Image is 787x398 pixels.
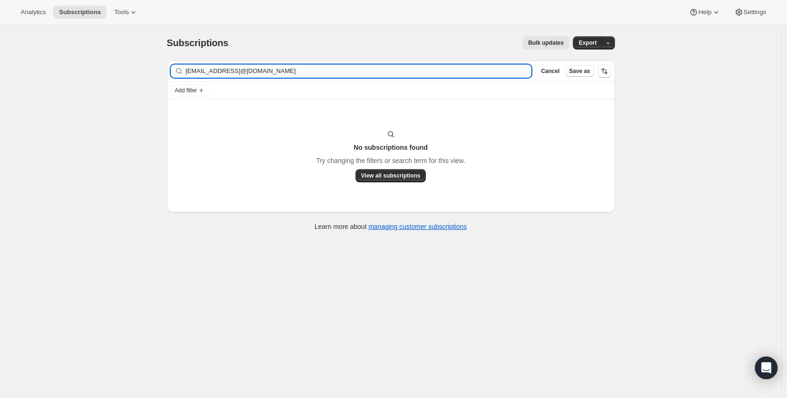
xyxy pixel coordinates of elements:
[171,85,208,96] button: Add filter
[356,169,426,182] button: View all subscriptions
[744,8,766,16] span: Settings
[755,357,778,379] div: Open Intercom Messenger
[729,6,772,19] button: Settings
[175,87,197,94] span: Add filter
[579,39,596,47] span: Export
[167,38,229,48] span: Subscriptions
[114,8,129,16] span: Tools
[59,8,101,16] span: Subscriptions
[316,156,465,165] p: Try changing the filters or search term for this view.
[315,222,467,231] p: Learn more about
[354,143,428,152] h3: No subscriptions found
[683,6,726,19] button: Help
[565,65,594,77] button: Save as
[108,6,144,19] button: Tools
[522,36,569,49] button: Bulk updates
[21,8,46,16] span: Analytics
[186,65,532,78] input: Filter subscribers
[15,6,51,19] button: Analytics
[698,8,711,16] span: Help
[368,223,467,230] a: managing customer subscriptions
[361,172,421,179] span: View all subscriptions
[598,65,611,78] button: Sort the results
[53,6,107,19] button: Subscriptions
[569,67,590,75] span: Save as
[541,67,559,75] span: Cancel
[573,36,602,49] button: Export
[528,39,563,47] span: Bulk updates
[537,65,563,77] button: Cancel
